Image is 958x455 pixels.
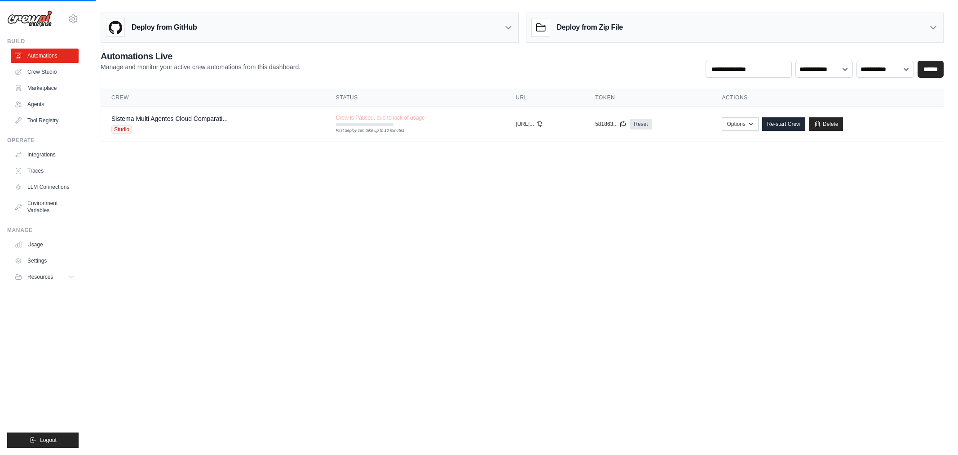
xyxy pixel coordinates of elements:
[11,196,79,218] a: Environment Variables
[7,433,79,448] button: Logout
[11,270,79,284] button: Resources
[11,81,79,95] a: Marketplace
[111,115,228,122] a: Sistema Multi Agentes Cloud Comparati...
[11,147,79,162] a: Integrations
[630,119,651,129] a: Reset
[11,65,79,79] a: Crew Studio
[11,237,79,252] a: Usage
[11,180,79,194] a: LLM Connections
[505,89,584,107] th: URL
[336,114,425,121] span: Crew is Paused, due to lack of usage
[325,89,505,107] th: Status
[11,49,79,63] a: Automations
[595,120,627,128] button: 581863...
[11,254,79,268] a: Settings
[101,50,300,62] h2: Automations Live
[7,38,79,45] div: Build
[557,22,623,33] h3: Deploy from Zip File
[101,89,325,107] th: Crew
[7,10,52,27] img: Logo
[40,437,57,444] span: Logout
[762,117,805,131] a: Re-start Crew
[11,97,79,112] a: Agents
[111,125,132,134] span: Studio
[7,227,79,234] div: Manage
[11,164,79,178] a: Traces
[7,137,79,144] div: Operate
[11,113,79,128] a: Tool Registry
[132,22,197,33] h3: Deploy from GitHub
[722,117,758,131] button: Options
[584,89,711,107] th: Token
[913,412,958,455] iframe: Chat Widget
[809,117,843,131] a: Delete
[336,128,393,134] div: First deploy can take up to 10 minutes
[106,18,124,36] img: GitHub Logo
[711,89,944,107] th: Actions
[27,273,53,281] span: Resources
[101,62,300,71] p: Manage and monitor your active crew automations from this dashboard.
